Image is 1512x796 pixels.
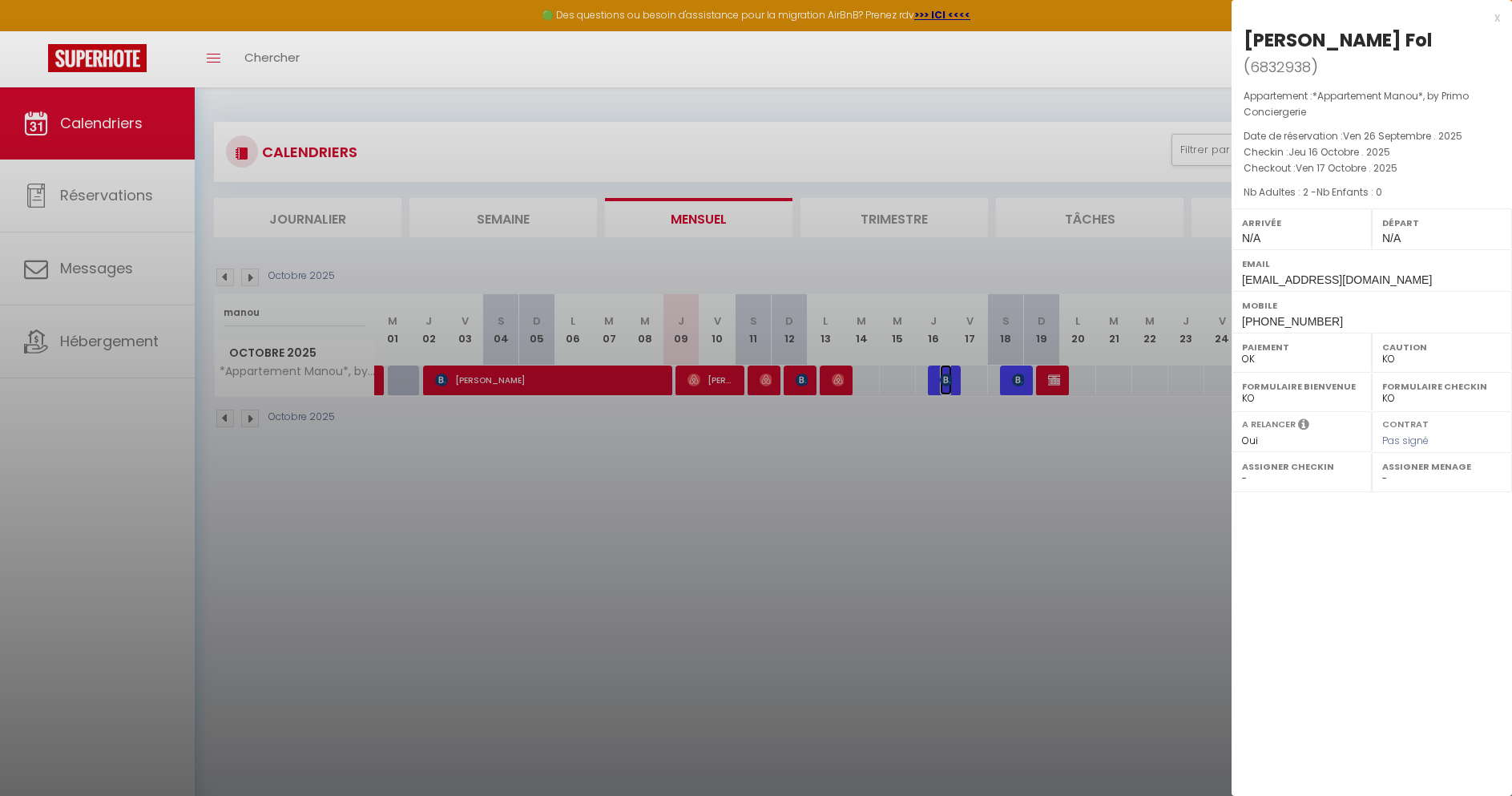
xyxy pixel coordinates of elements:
span: ( ) [1244,55,1318,78]
div: x [1232,8,1500,27]
label: Assigner Checkin [1242,459,1361,475]
span: [PHONE_NUMBER] [1242,315,1343,328]
p: Checkout : [1244,160,1500,176]
span: Pas signé [1382,434,1429,447]
span: Ven 17 Octobre . 2025 [1296,161,1397,175]
label: Formulaire Checkin [1382,378,1502,394]
span: 6832938 [1250,57,1311,77]
label: Arrivée [1242,215,1361,231]
span: N/A [1382,232,1401,244]
div: [PERSON_NAME] Fol [1244,27,1432,53]
i: Sélectionner OUI si vous souhaiter envoyer les séquences de messages post-checkout [1298,418,1309,435]
p: Date de réservation : [1244,128,1500,144]
span: *Appartement Manou*, by Primo Conciergerie [1244,89,1469,119]
label: Mobile [1242,297,1502,313]
label: A relancer [1242,418,1296,431]
label: Départ [1382,215,1502,231]
span: Ven 26 Septembre . 2025 [1343,129,1462,143]
span: Nb Enfants : 0 [1316,185,1382,199]
p: Checkin : [1244,144,1500,160]
label: Caution [1382,339,1502,355]
label: Email [1242,256,1502,272]
label: Contrat [1382,418,1429,428]
span: N/A [1242,232,1260,244]
label: Assigner Menage [1382,459,1502,475]
span: [EMAIL_ADDRESS][DOMAIN_NAME] [1242,273,1432,286]
label: Paiement [1242,339,1361,355]
span: Nb Adultes : 2 - [1244,185,1382,199]
span: Jeu 16 Octobre . 2025 [1288,145,1390,159]
label: Formulaire Bienvenue [1242,378,1361,394]
p: Appartement : [1244,88,1500,120]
